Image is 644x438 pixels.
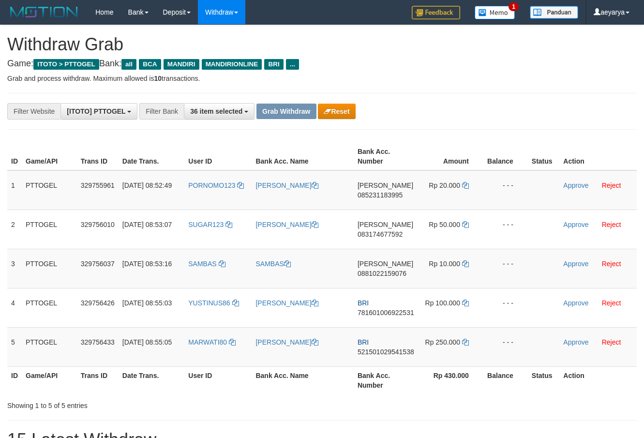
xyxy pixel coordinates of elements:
a: PORNOMO123 [188,181,244,189]
a: Copy 10000 to clipboard [462,260,469,268]
button: 36 item selected [184,103,255,120]
span: Copy 083174677592 to clipboard [358,230,403,238]
span: 329756426 [81,299,115,307]
th: Action [559,366,637,394]
img: Feedback.jpg [412,6,460,19]
th: Trans ID [77,143,119,170]
strong: 10 [154,75,162,82]
span: [DATE] 08:53:07 [122,221,172,228]
td: 4 [7,288,22,327]
td: - - - [483,327,528,366]
span: [DATE] 08:52:49 [122,181,172,189]
a: Copy 250000 to clipboard [462,338,469,346]
a: [PERSON_NAME] [255,181,318,189]
a: Reject [602,338,621,346]
a: [PERSON_NAME] [255,338,318,346]
a: [PERSON_NAME] [255,221,318,228]
th: Rp 430.000 [418,366,483,394]
div: Showing 1 to 5 of 5 entries [7,397,261,410]
th: User ID [184,366,252,394]
td: - - - [483,170,528,210]
span: Copy 781601006922531 to clipboard [358,309,414,317]
td: 5 [7,327,22,366]
span: Rp 10.000 [429,260,460,268]
a: Copy 50000 to clipboard [462,221,469,228]
h4: Game: Bank: [7,59,637,69]
button: [ITOTO] PTTOGEL [60,103,137,120]
span: Rp 50.000 [429,221,460,228]
th: User ID [184,143,252,170]
td: - - - [483,288,528,327]
span: all [121,59,136,70]
span: BCA [139,59,161,70]
a: Approve [563,181,588,189]
span: MARWATI80 [188,338,227,346]
th: Bank Acc. Name [252,143,353,170]
span: [DATE] 08:55:05 [122,338,172,346]
span: MANDIRI [164,59,199,70]
th: Action [559,143,637,170]
span: [PERSON_NAME] [358,260,413,268]
td: 3 [7,249,22,288]
span: ITOTO > PTTOGEL [33,59,99,70]
a: Approve [563,299,588,307]
td: 1 [7,170,22,210]
span: PORNOMO123 [188,181,235,189]
th: ID [7,366,22,394]
td: PTTOGEL [22,249,77,288]
span: [PERSON_NAME] [358,221,413,228]
div: Filter Website [7,103,60,120]
a: MARWATI80 [188,338,236,346]
th: ID [7,143,22,170]
span: SUGAR123 [188,221,224,228]
a: Approve [563,221,588,228]
a: Reject [602,221,621,228]
img: panduan.png [530,6,578,19]
th: Date Trans. [119,143,184,170]
span: MANDIRIONLINE [202,59,262,70]
span: Copy 521501029541538 to clipboard [358,348,414,356]
th: Game/API [22,143,77,170]
span: ... [286,59,299,70]
a: SAMBAS [255,260,290,268]
th: Balance [483,366,528,394]
h1: Withdraw Grab [7,35,637,54]
a: Reject [602,181,621,189]
span: Rp 100.000 [425,299,460,307]
span: YUSTINUS86 [188,299,230,307]
th: Date Trans. [119,366,184,394]
div: Filter Bank [139,103,184,120]
td: PTTOGEL [22,170,77,210]
td: PTTOGEL [22,288,77,327]
a: Copy 100000 to clipboard [462,299,469,307]
th: Bank Acc. Number [354,143,418,170]
span: Copy 0881022159076 to clipboard [358,270,406,277]
a: Approve [563,260,588,268]
span: [DATE] 08:53:16 [122,260,172,268]
span: Rp 250.000 [425,338,460,346]
a: Reject [602,260,621,268]
p: Grab and process withdraw. Maximum allowed is transactions. [7,74,637,83]
td: PTTOGEL [22,210,77,249]
a: SAMBAS [188,260,225,268]
span: 329756037 [81,260,115,268]
a: Reject [602,299,621,307]
span: 36 item selected [190,107,242,115]
img: Button%20Memo.svg [475,6,515,19]
span: 329756010 [81,221,115,228]
td: 2 [7,210,22,249]
a: [PERSON_NAME] [255,299,318,307]
span: [ITOTO] PTTOGEL [67,107,125,115]
th: Trans ID [77,366,119,394]
a: Copy 20000 to clipboard [462,181,469,189]
a: SUGAR123 [188,221,232,228]
th: Game/API [22,366,77,394]
th: Status [528,143,560,170]
span: SAMBAS [188,260,216,268]
span: BRI [358,299,369,307]
span: [DATE] 08:55:03 [122,299,172,307]
span: [PERSON_NAME] [358,181,413,189]
span: 329755961 [81,181,115,189]
th: Status [528,366,560,394]
th: Bank Acc. Name [252,366,353,394]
